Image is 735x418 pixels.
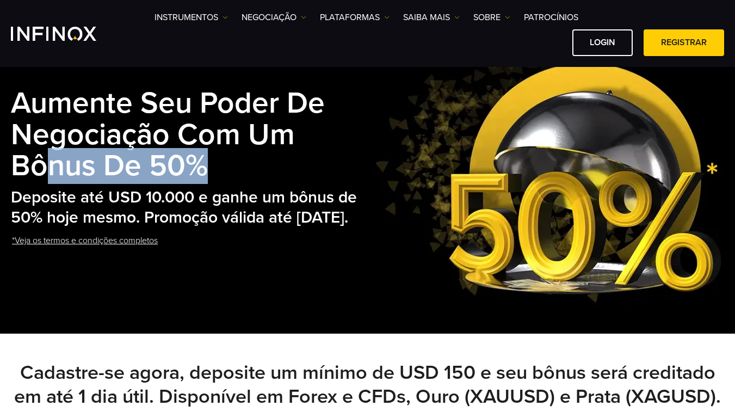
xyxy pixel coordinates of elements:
a: Patrocínios [524,11,578,24]
strong: Aumente seu poder de negociação com um bônus de 50% [11,85,325,185]
h2: Deposite até USD 10.000 e ganhe um bônus de 50% hoje mesmo. Promoção válida até [DATE]. [11,188,374,228]
a: Registrar [644,29,724,56]
a: Instrumentos [155,11,228,24]
a: SOBRE [473,11,510,24]
a: INFINOX Logo [11,27,122,41]
a: PLATAFORMAS [320,11,390,24]
a: Saiba mais [403,11,460,24]
a: Login [572,29,633,56]
a: *Veja os termos e condições completos [11,228,159,254]
a: NEGOCIAÇÃO [242,11,306,24]
h2: Cadastre-se agora, deposite um mínimo de USD 150 e seu bônus será creditado em até 1 dia útil. Di... [11,361,724,409]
